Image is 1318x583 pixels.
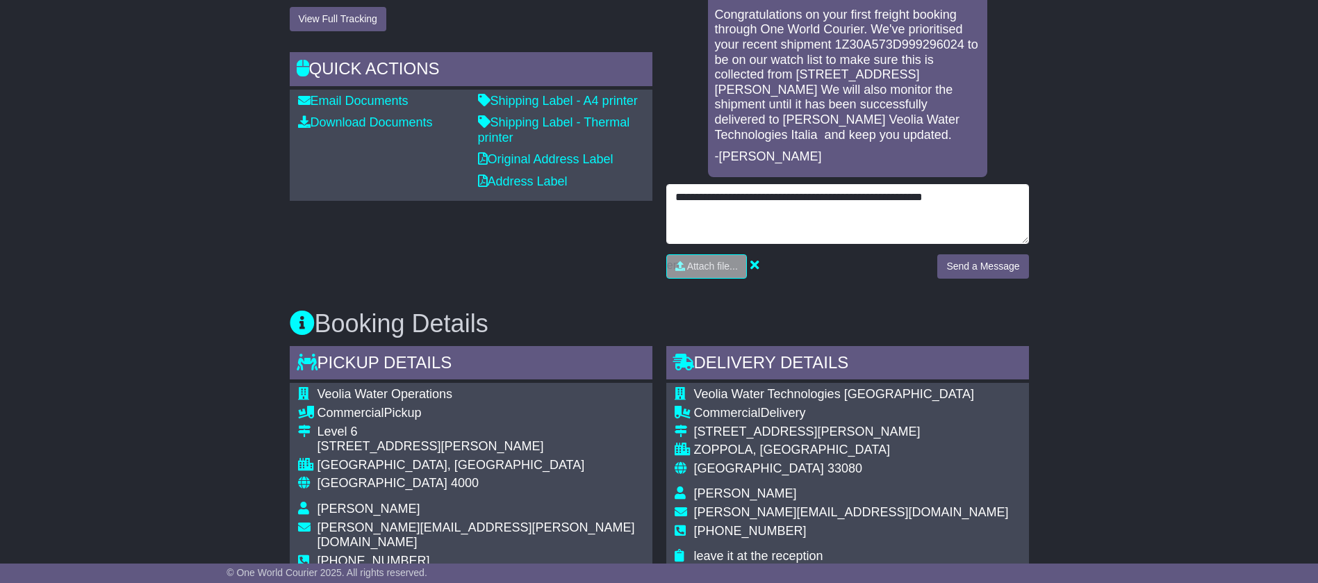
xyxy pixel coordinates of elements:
span: [GEOGRAPHIC_DATA] [318,476,447,490]
span: 33080 [827,461,862,475]
span: [GEOGRAPHIC_DATA] [694,461,824,475]
span: Veolia Water Technologies [GEOGRAPHIC_DATA] [694,387,975,401]
span: [PHONE_NUMBER] [694,524,807,538]
a: Download Documents [298,115,433,129]
span: Commercial [694,406,761,420]
div: Pickup Details [290,346,652,384]
span: [PERSON_NAME][EMAIL_ADDRESS][PERSON_NAME][DOMAIN_NAME] [318,520,635,550]
div: [GEOGRAPHIC_DATA], [GEOGRAPHIC_DATA] [318,458,644,473]
div: ZOPPOLA, [GEOGRAPHIC_DATA] [694,443,1009,458]
div: Level 6 [318,425,644,440]
a: Shipping Label - Thermal printer [478,115,630,145]
span: 4000 [451,476,479,490]
button: Send a Message [937,254,1028,279]
span: leave it at the reception [694,549,823,563]
div: [STREET_ADDRESS][PERSON_NAME] [694,425,1009,440]
span: [PERSON_NAME] [318,502,420,516]
a: Shipping Label - A4 printer [478,94,638,108]
span: Veolia Water Operations [318,387,452,401]
a: Address Label [478,174,568,188]
h3: Booking Details [290,310,1029,338]
button: View Full Tracking [290,7,386,31]
span: Commercial [318,406,384,420]
div: Quick Actions [290,52,652,90]
div: [STREET_ADDRESS][PERSON_NAME] [318,439,644,454]
div: Delivery [694,406,1009,421]
div: Pickup [318,406,644,421]
div: Delivery Details [666,346,1029,384]
span: © One World Courier 2025. All rights reserved. [226,567,427,578]
p: -[PERSON_NAME] [715,149,980,165]
span: [PERSON_NAME][EMAIL_ADDRESS][DOMAIN_NAME] [694,505,1009,519]
span: [PERSON_NAME] [694,486,797,500]
p: Congratulations on your first freight booking through One World Courier. We've prioritised your r... [715,8,980,142]
a: Email Documents [298,94,409,108]
a: Original Address Label [478,152,613,166]
span: [PHONE_NUMBER] [318,554,430,568]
